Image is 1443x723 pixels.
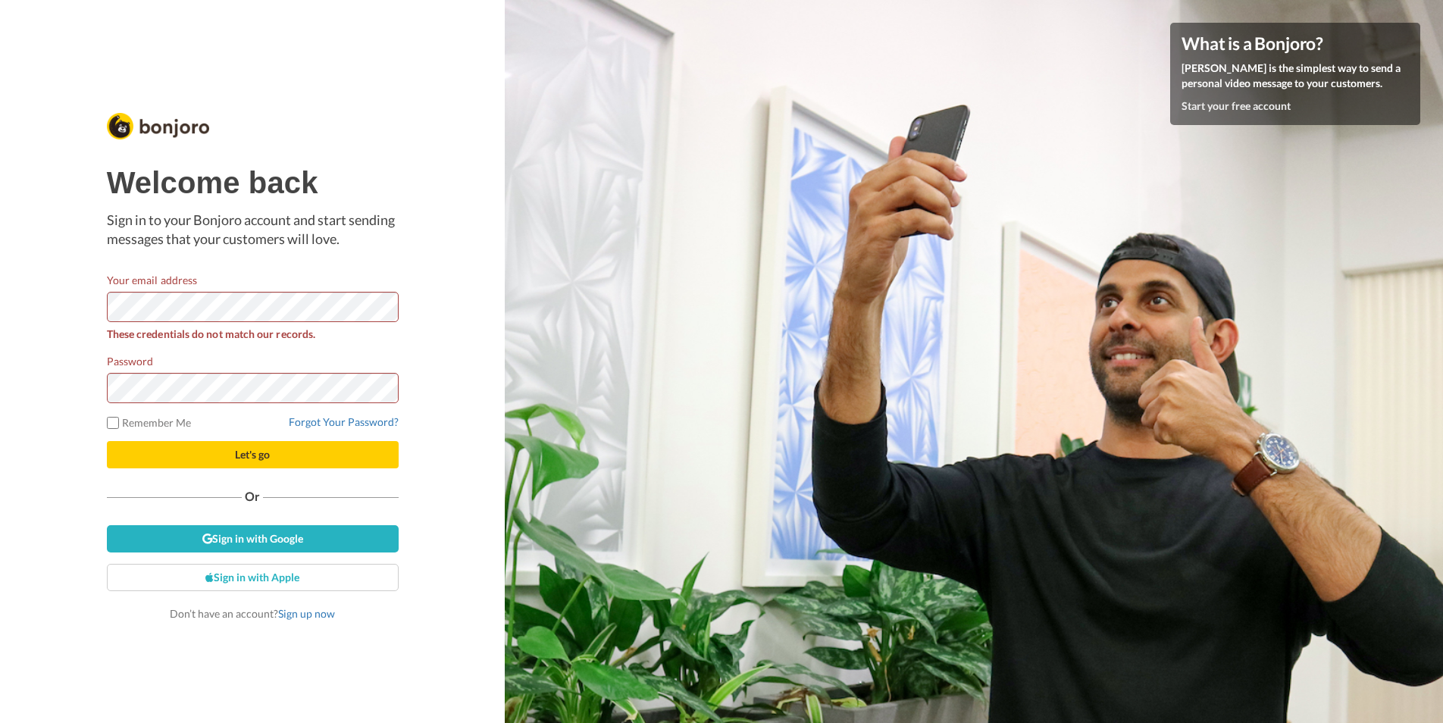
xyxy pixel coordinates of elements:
a: Sign in with Google [107,525,399,552]
button: Let's go [107,441,399,468]
input: Remember Me [107,417,119,429]
strong: These credentials do not match our records. [107,327,315,340]
h1: Welcome back [107,166,399,199]
span: Or [242,491,263,502]
label: Your email address [107,272,197,288]
label: Password [107,353,154,369]
p: Sign in to your Bonjoro account and start sending messages that your customers will love. [107,211,399,249]
p: [PERSON_NAME] is the simplest way to send a personal video message to your customers. [1182,61,1409,91]
span: Don’t have an account? [170,607,335,620]
a: Start your free account [1182,99,1291,112]
a: Sign up now [278,607,335,620]
a: Forgot Your Password? [289,415,399,428]
label: Remember Me [107,415,192,430]
span: Let's go [235,448,270,461]
a: Sign in with Apple [107,564,399,591]
h4: What is a Bonjoro? [1182,34,1409,53]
